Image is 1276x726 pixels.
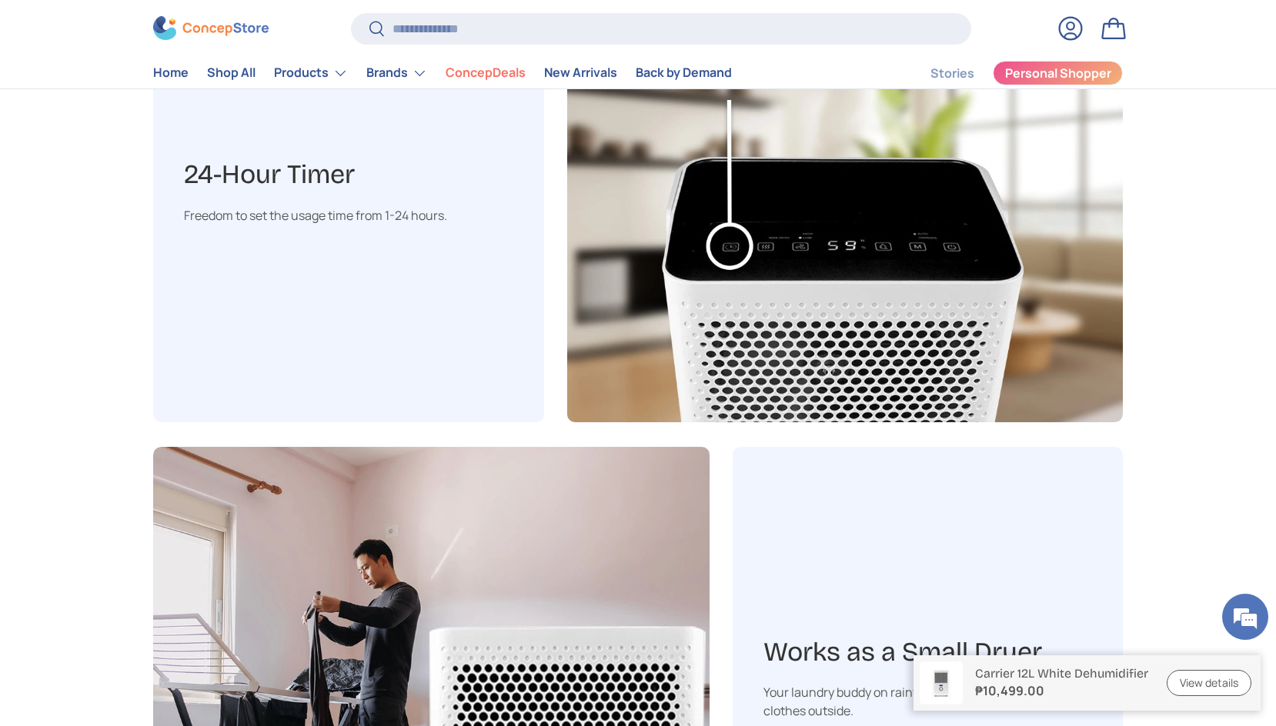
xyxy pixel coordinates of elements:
[920,661,963,704] img: carrier-dehumidifier-12-liter-full-view-concepstore
[184,206,513,225] div: Freedom to set the usage time from 1-24 hours.
[1167,670,1251,697] a: View details
[80,86,259,106] div: Chat with us now
[357,58,436,88] summary: Brands
[8,420,293,474] textarea: Type your message and hit 'Enter'
[975,681,1148,700] strong: ₱10,499.00
[184,158,513,192] h3: 24-Hour Timer
[1005,68,1111,80] span: Personal Shopper
[636,58,732,88] a: Back by Demand
[975,666,1148,681] p: Carrier 12L White Dehumidifier
[993,61,1123,85] a: Personal Shopper
[153,58,732,88] nav: Primary
[153,58,189,88] a: Home
[89,194,212,349] span: We're online!
[763,635,1093,670] h3: Works as a Small Dryer
[763,683,1093,720] div: Your laundry buddy on rainy days when you cannot dry clothes outside.
[252,8,289,45] div: Minimize live chat window
[544,58,617,88] a: New Arrivals
[265,58,357,88] summary: Products
[930,58,974,88] a: Stories
[153,17,269,41] img: ConcepStore
[894,58,1123,88] nav: Secondary
[446,58,526,88] a: ConcepDeals
[207,58,256,88] a: Shop All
